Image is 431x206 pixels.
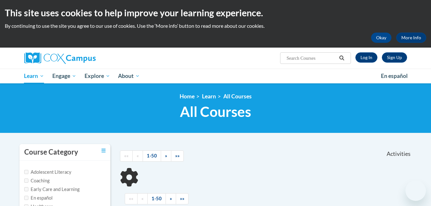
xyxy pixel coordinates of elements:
[24,186,79,193] label: Early Care and Learning
[147,193,166,204] a: 1-50
[48,69,80,83] a: Engage
[143,150,161,162] a: 1-50
[175,153,180,158] span: »»
[101,147,106,154] a: Toggle collapse
[180,103,251,120] span: All Courses
[371,33,391,43] button: Okay
[118,72,140,80] span: About
[381,72,408,79] span: En español
[137,193,148,204] a: Previous
[24,170,28,174] input: Checkbox for Options
[202,93,216,100] a: Learn
[24,196,28,200] input: Checkbox for Options
[114,69,144,83] a: About
[171,150,184,162] a: End
[24,147,78,157] h3: Course Category
[24,72,44,80] span: Learn
[180,196,184,201] span: »»
[377,69,412,83] a: En español
[141,196,144,201] span: «
[80,69,114,83] a: Explore
[15,69,417,83] div: Main menu
[20,69,48,83] a: Learn
[165,153,167,158] span: »
[120,150,133,162] a: Begining
[85,72,110,80] span: Explore
[387,150,411,157] span: Activities
[24,169,71,176] label: Adolescent Literacy
[137,153,139,158] span: «
[180,93,195,100] a: Home
[24,177,49,184] label: Coaching
[355,52,377,63] a: Log In
[24,179,28,183] input: Checkbox for Options
[166,193,176,204] a: Next
[24,195,53,202] label: En español
[5,6,426,19] h2: This site uses cookies to help improve your learning experience.
[132,150,143,162] a: Previous
[396,33,426,43] a: More Info
[24,52,96,64] img: Cox Campus
[337,54,346,62] button: Search
[125,193,137,204] a: Begining
[286,54,337,62] input: Search Courses
[405,180,426,201] iframe: Button to launch messaging window
[52,72,76,80] span: Engage
[5,22,426,29] p: By continuing to use the site you agree to our use of cookies. Use the ‘More info’ button to read...
[176,193,189,204] a: End
[129,196,133,201] span: ««
[124,153,129,158] span: ««
[170,196,172,201] span: »
[24,52,145,64] a: Cox Campus
[382,52,407,63] a: Register
[24,187,28,191] input: Checkbox for Options
[161,150,171,162] a: Next
[223,93,252,100] a: All Courses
